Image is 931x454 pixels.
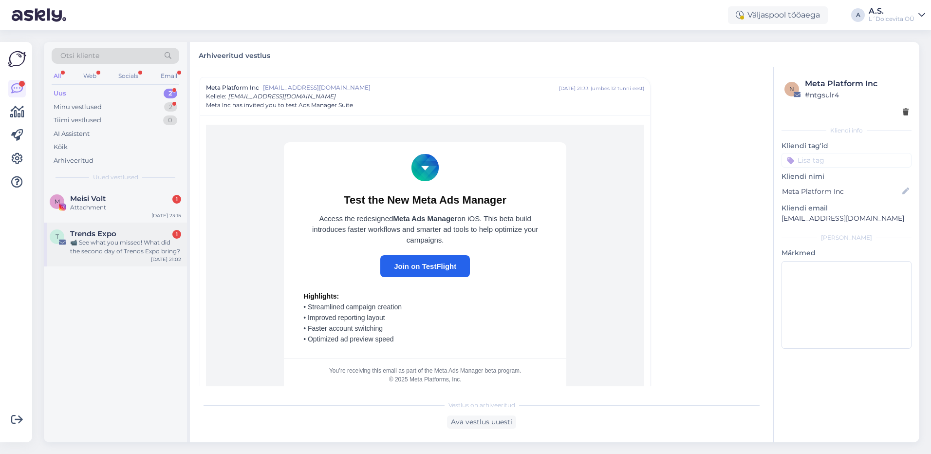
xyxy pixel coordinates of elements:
div: AI Assistent [54,129,90,139]
div: Uus [54,89,66,98]
img: Meta Logo [411,154,439,181]
div: Tiimi vestlused [54,115,101,125]
td: Test the New Meta Ads Manager [284,193,566,213]
td: Access the redesigned on iOS. This beta build introduces faster workflows and smarter ad tools to... [284,213,566,255]
div: L´Dolcevita OÜ [869,15,914,23]
div: All [52,70,63,82]
div: Web [81,70,98,82]
div: 2 [164,89,177,98]
div: Kõik [54,142,68,152]
div: Meta Platform Inc [805,78,909,90]
div: 1 [172,195,181,204]
span: Vestlus on arhiveeritud [448,401,515,410]
span: Trends Expo [70,229,116,238]
div: A [851,8,865,22]
div: 0 [163,115,177,125]
span: Uued vestlused [93,173,138,182]
p: [EMAIL_ADDRESS][DOMAIN_NAME] [782,213,912,224]
span: Meta lnc has invited you to test Ads Manager Suite [206,101,353,110]
label: Arhiveeritud vestlus [199,48,270,61]
div: ( umbes 12 tunni eest ) [591,85,644,92]
span: [EMAIL_ADDRESS][DOMAIN_NAME] [263,83,559,92]
span: M [55,198,60,205]
div: [DATE] 21:33 [559,85,589,92]
a: Join on TestFlight [380,255,470,277]
p: Kliendi nimi [782,171,912,182]
div: Minu vestlused [54,102,102,112]
div: Attachment [70,203,181,212]
span: Meisi Volt [70,194,106,203]
span: Meta Platform Inc [206,83,259,92]
div: 📹 See what you missed! What did the second day of Trends Expo bring? [70,238,181,256]
strong: Meta Ads Manager [393,214,457,223]
div: A.S. [869,7,914,15]
td: You’re receiving this email as part of the Meta Ads Manager beta program. © 2025 Meta Platforms, ... [284,359,566,392]
p: Kliendi tag'id [782,141,912,151]
div: 2 [164,102,177,112]
a: A.S.L´Dolcevita OÜ [869,7,925,23]
input: Lisa nimi [782,186,900,197]
div: Ava vestlus uuesti [447,416,516,429]
img: Askly Logo [8,50,26,68]
span: Kellele : [206,93,226,100]
span: [EMAIL_ADDRESS][DOMAIN_NAME] [228,93,336,100]
div: [DATE] 23:15 [151,212,181,219]
input: Lisa tag [782,153,912,168]
span: n [789,85,794,93]
div: Email [159,70,179,82]
div: [PERSON_NAME] [782,233,912,242]
div: # ntgsulr4 [805,90,909,100]
div: 1 [172,230,181,239]
span: T [56,233,59,240]
div: [DATE] 21:02 [151,256,181,263]
div: Arhiveeritud [54,156,93,166]
div: Kliendi info [782,126,912,135]
strong: Highlights: [303,292,339,300]
p: Kliendi email [782,203,912,213]
span: Otsi kliente [60,51,99,61]
div: Väljaspool tööaega [728,6,828,24]
td: • Streamlined campaign creation • Improved reporting layout • Faster account switching • Optimize... [284,291,566,359]
div: Socials [116,70,140,82]
p: Märkmed [782,248,912,258]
